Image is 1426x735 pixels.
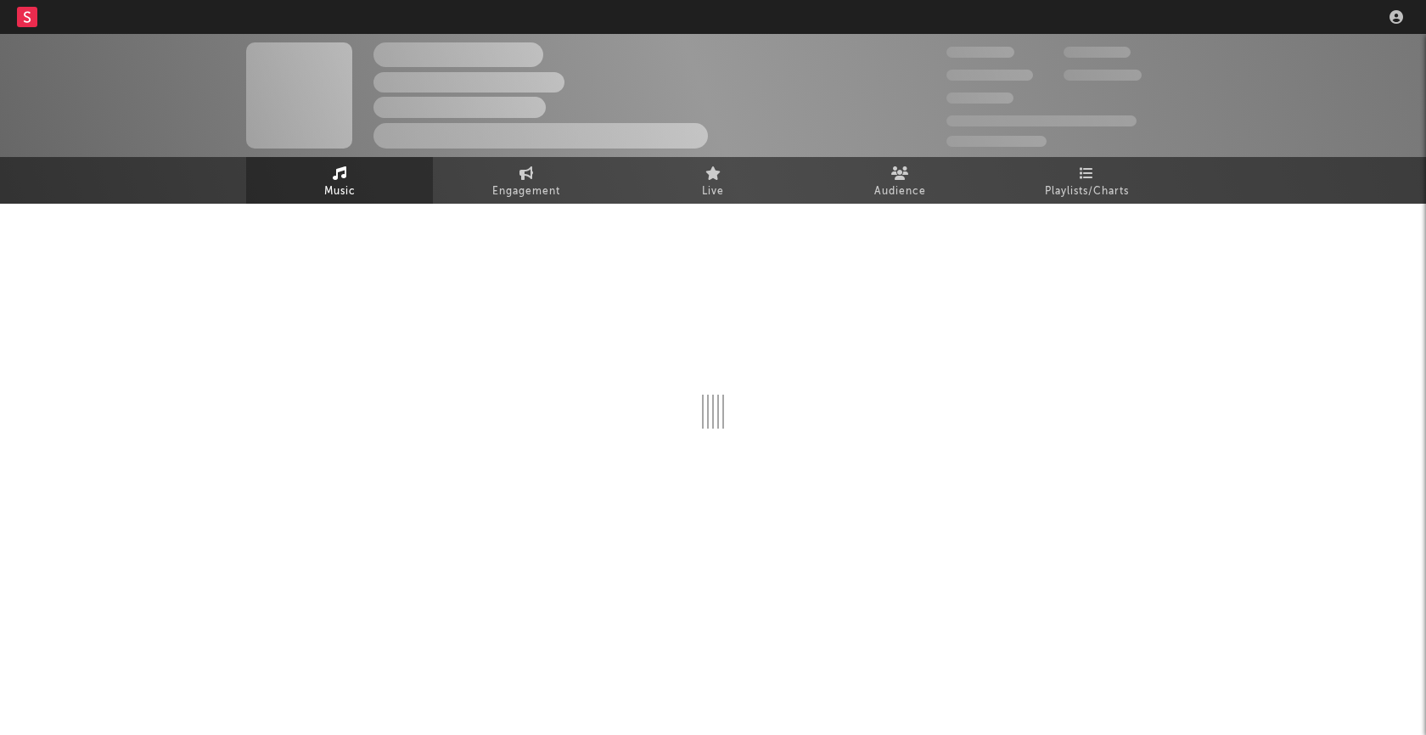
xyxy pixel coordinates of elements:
a: Playlists/Charts [993,157,1180,204]
span: Music [324,182,356,202]
span: Jump Score: 85.0 [946,136,1047,147]
span: Audience [874,182,926,202]
a: Engagement [433,157,620,204]
span: Engagement [492,182,560,202]
span: Live [702,182,724,202]
span: 100,000 [1064,47,1131,58]
a: Audience [806,157,993,204]
span: 1,000,000 [1064,70,1142,81]
span: 100,000 [946,93,1013,104]
a: Music [246,157,433,204]
a: Live [620,157,806,204]
span: Playlists/Charts [1045,182,1129,202]
span: 50,000,000 Monthly Listeners [946,115,1137,126]
span: 50,000,000 [946,70,1033,81]
span: 300,000 [946,47,1014,58]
